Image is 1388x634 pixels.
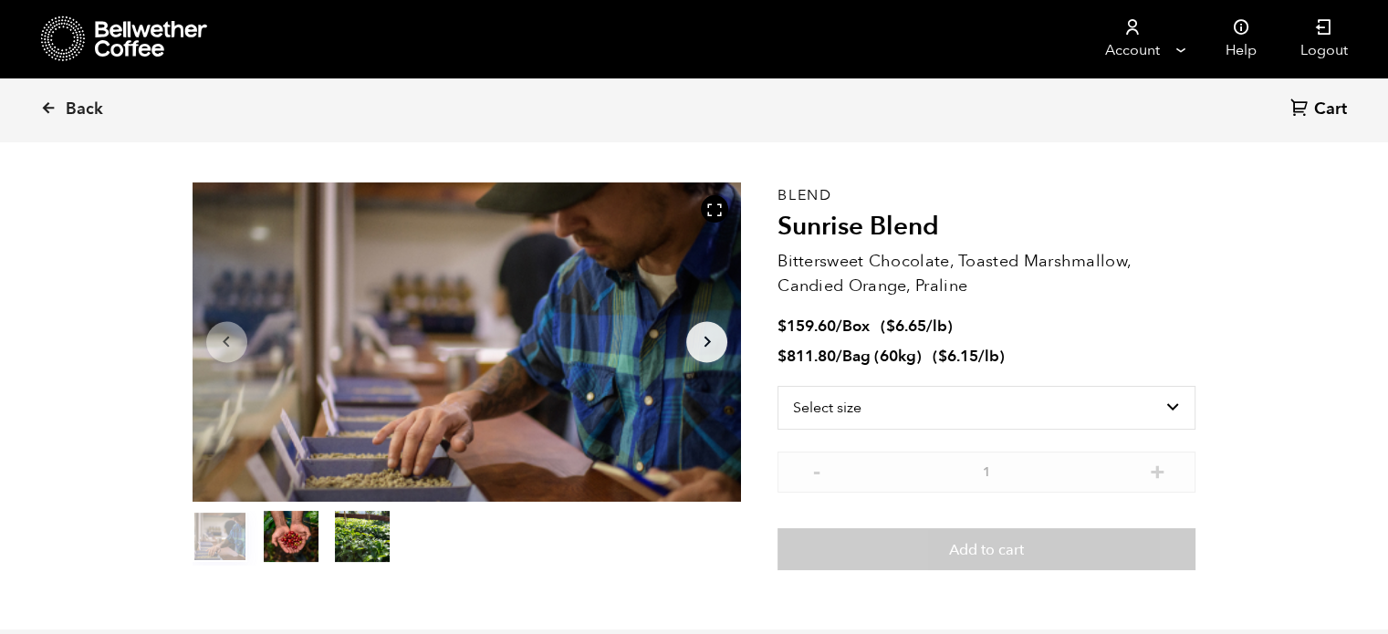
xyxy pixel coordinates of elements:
[881,316,953,337] span: ( )
[777,528,1195,570] button: Add to cart
[886,316,926,337] bdi: 6.65
[926,316,947,337] span: /lb
[777,346,787,367] span: $
[836,346,842,367] span: /
[66,99,103,120] span: Back
[777,212,1195,243] h2: Sunrise Blend
[1314,99,1347,120] span: Cart
[777,249,1195,298] p: Bittersweet Chocolate, Toasted Marshmallow, Candied Orange, Praline
[938,346,947,367] span: $
[933,346,1005,367] span: ( )
[938,346,978,367] bdi: 6.15
[978,346,999,367] span: /lb
[777,316,836,337] bdi: 159.60
[1290,98,1351,122] a: Cart
[777,316,787,337] span: $
[886,316,895,337] span: $
[836,316,842,337] span: /
[842,316,870,337] span: Box
[805,461,828,479] button: -
[777,346,836,367] bdi: 811.80
[842,346,922,367] span: Bag (60kg)
[1145,461,1168,479] button: +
